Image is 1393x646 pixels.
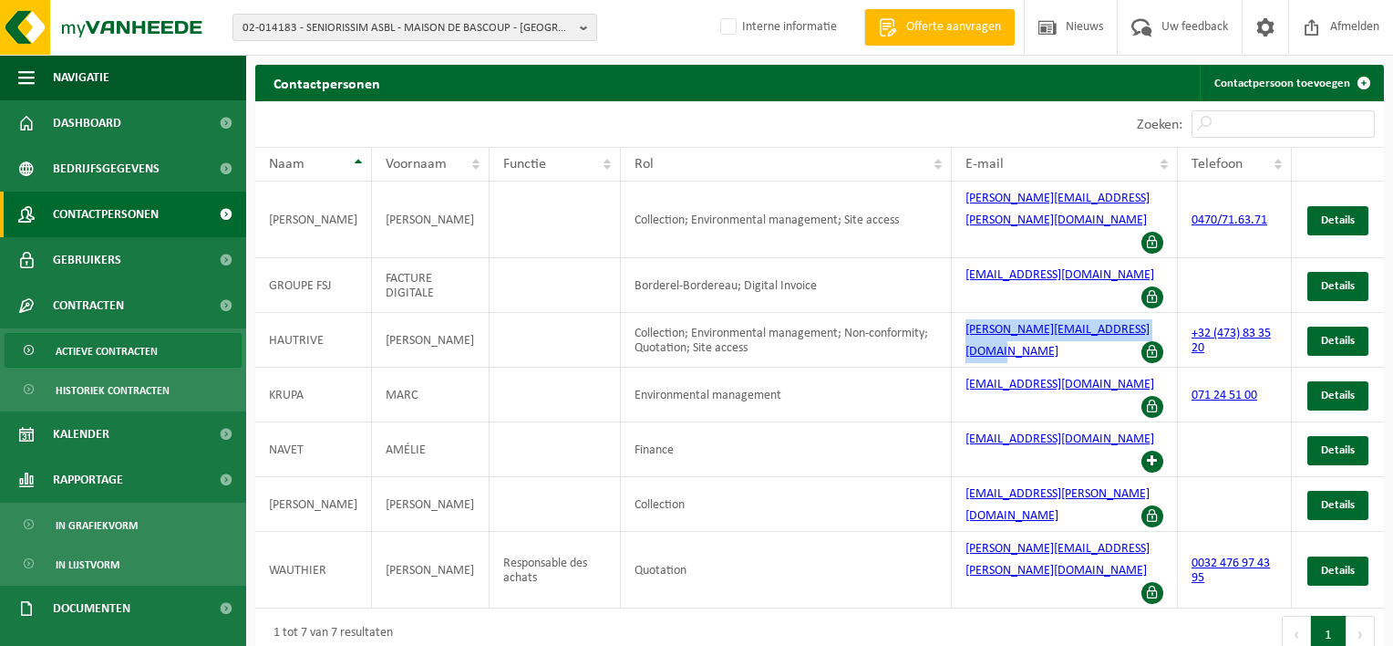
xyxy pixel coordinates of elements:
[53,457,123,503] span: Rapportage
[1200,65,1382,101] a: Contactpersoon toevoegen
[621,422,952,477] td: Finance
[53,283,124,328] span: Contracten
[56,373,170,408] span: Historiek contracten
[5,372,242,407] a: Historiek contracten
[621,258,952,313] td: Borderel-Bordereau; Digital Invoice
[53,146,160,192] span: Bedrijfsgegevens
[56,508,138,543] span: In grafiekvorm
[965,378,1154,391] a: [EMAIL_ADDRESS][DOMAIN_NAME]
[372,422,490,477] td: AMÉLIE
[255,65,398,100] h2: Contactpersonen
[965,192,1150,227] a: [PERSON_NAME][EMAIL_ADDRESS][PERSON_NAME][DOMAIN_NAME]
[1192,157,1243,172] span: Telefoon
[255,477,372,532] td: [PERSON_NAME]
[1137,118,1182,132] label: Zoeken:
[503,157,546,172] span: Functie
[255,532,372,609] td: WAUTHIER
[1192,557,1270,585] a: 0032 476 97 43 95
[1192,389,1257,402] a: 071 24 51 00
[621,368,952,422] td: Environmental management
[965,542,1150,578] a: [PERSON_NAME][EMAIL_ADDRESS][PERSON_NAME][DOMAIN_NAME]
[621,313,952,368] td: Collection; Environmental management; Non-conformity; Quotation; Site access
[1321,499,1355,511] span: Details
[965,432,1154,446] a: [EMAIL_ADDRESS][DOMAIN_NAME]
[255,313,372,368] td: HAUTRIVE
[621,182,952,258] td: Collection; Environmental management; Site access
[864,9,1015,46] a: Offerte aanvragen
[372,477,490,532] td: [PERSON_NAME]
[255,368,372,422] td: KRUPA
[621,477,952,532] td: Collection
[269,157,304,172] span: Naam
[717,14,837,41] label: Interne informatie
[1307,436,1368,465] a: Details
[1307,327,1368,356] a: Details
[53,412,109,457] span: Kalender
[53,586,130,631] span: Documenten
[902,18,1006,36] span: Offerte aanvragen
[1321,280,1355,292] span: Details
[1307,206,1368,235] a: Details
[635,157,654,172] span: Rol
[53,55,109,100] span: Navigatie
[1321,444,1355,456] span: Details
[372,532,490,609] td: [PERSON_NAME]
[5,507,242,542] a: In grafiekvorm
[1321,390,1355,401] span: Details
[255,422,372,477] td: NAVET
[1192,214,1267,227] a: 0470/71.63.71
[1321,214,1355,226] span: Details
[242,15,573,42] span: 02-014183 - SENIORISSIM ASBL - MAISON DE BASCOUP - [GEOGRAPHIC_DATA]
[372,313,490,368] td: [PERSON_NAME]
[53,192,159,237] span: Contactpersonen
[1307,381,1368,411] a: Details
[5,333,242,368] a: Actieve contracten
[232,14,597,41] button: 02-014183 - SENIORISSIM ASBL - MAISON DE BASCOUP - [GEOGRAPHIC_DATA]
[965,268,1154,282] a: [EMAIL_ADDRESS][DOMAIN_NAME]
[372,182,490,258] td: [PERSON_NAME]
[1307,491,1368,520] a: Details
[5,547,242,581] a: In lijstvorm
[1307,272,1368,301] a: Details
[372,258,490,313] td: FACTURE DIGITALE
[965,157,1004,172] span: E-mail
[53,237,121,283] span: Gebruikers
[56,334,158,369] span: Actieve contracten
[255,182,372,258] td: [PERSON_NAME]
[490,532,621,609] td: Responsable des achats
[965,487,1150,523] a: [EMAIL_ADDRESS][PERSON_NAME][DOMAIN_NAME]
[1321,565,1355,577] span: Details
[56,547,119,582] span: In lijstvorm
[965,323,1150,359] a: [PERSON_NAME][EMAIL_ADDRESS][DOMAIN_NAME]
[386,157,447,172] span: Voornaam
[1307,557,1368,586] a: Details
[1321,335,1355,347] span: Details
[372,368,490,422] td: MARC
[1192,327,1271,355] a: +32 (473) 83 35 20
[53,100,121,146] span: Dashboard
[255,258,372,313] td: GROUPE FSJ
[621,532,952,609] td: Quotation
